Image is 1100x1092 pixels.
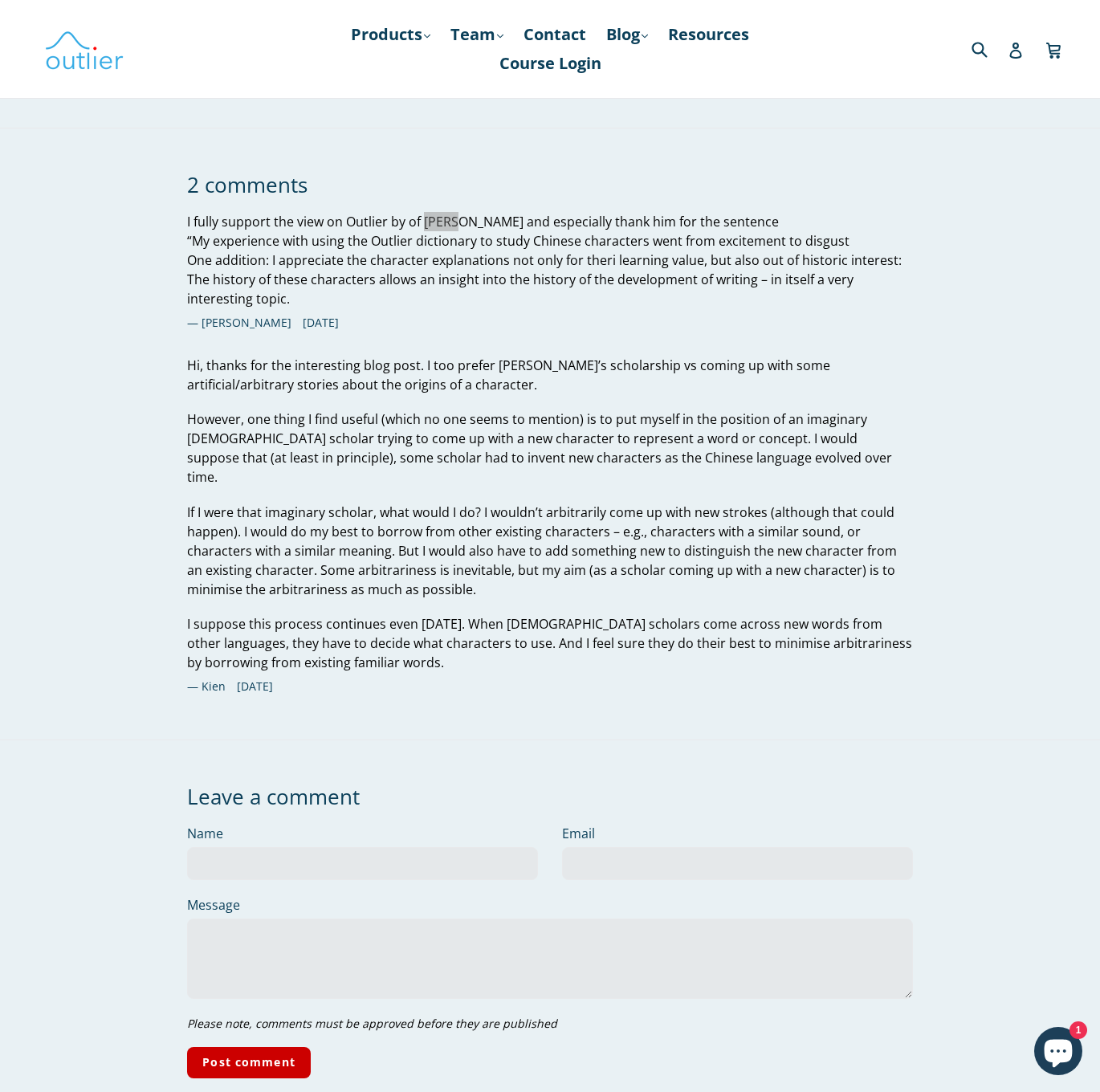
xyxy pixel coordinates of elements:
[187,614,912,672] p: I suppose this process continues even [DATE]. When [DEMOGRAPHIC_DATA] scholars come across new wo...
[187,678,226,694] span: Kien
[515,20,594,49] a: Contact
[187,212,912,308] p: I fully support the view on Outlier by of [PERSON_NAME] and especially thank him for the sentence...
[187,1047,310,1078] input: Post comment
[968,32,1012,65] input: Search
[442,20,511,49] a: Team
[1029,1027,1087,1079] inbox-online-store-chat: Shopify online store chat
[187,356,912,394] p: Hi, thanks for the interesting blog post. I too prefer [PERSON_NAME]’s scholarship vs coming up w...
[562,824,913,843] label: Email
[187,824,538,843] label: Name
[660,20,757,49] a: Resources
[187,784,912,809] h2: Leave a comment
[598,20,656,49] a: Blog
[187,409,912,487] p: However, one thing I find useful (which no one seems to mention) is to put myself in the position...
[187,1015,912,1032] p: Please note, comments must be approved before they are published
[44,26,124,72] img: Outlier Linguistics
[303,315,339,330] time: [DATE]
[187,503,912,599] p: If I were that imaginary scholar, what would I do? I wouldn’t arbitrarily come up with new stroke...
[187,173,912,198] h2: 2 comments
[187,895,912,915] label: Message
[187,315,291,330] span: [PERSON_NAME]
[343,20,438,49] a: Products
[491,49,609,78] a: Course Login
[237,678,273,694] time: [DATE]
